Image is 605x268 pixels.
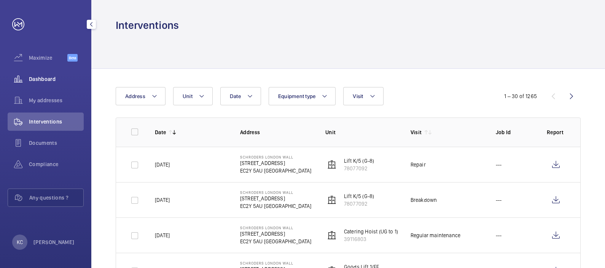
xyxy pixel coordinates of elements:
[240,225,312,230] p: Schroders London Wall
[29,75,84,83] span: Dashboard
[240,190,312,195] p: Schroders London Wall
[269,87,336,105] button: Equipment type
[327,231,336,240] img: elevator.svg
[496,232,502,239] p: ---
[29,97,84,104] span: My addresses
[411,232,460,239] div: Regular maintenance
[173,87,213,105] button: Unit
[116,18,179,32] h1: Interventions
[240,167,312,174] p: EC2Y 5AU [GEOGRAPHIC_DATA]
[125,93,145,99] span: Address
[411,196,437,204] div: Breakdown
[183,93,193,99] span: Unit
[343,87,383,105] button: Visit
[504,92,537,100] div: 1 – 30 of 1265
[67,54,78,62] span: Beta
[547,128,565,136] p: Report
[325,128,398,136] p: Unit
[230,93,241,99] span: Date
[240,195,312,202] p: [STREET_ADDRESS]
[29,118,84,125] span: Interventions
[344,235,398,243] p: 39116803
[344,228,398,235] p: Catering Hoist (UG to 1)
[220,87,261,105] button: Date
[240,238,312,245] p: EC2Y 5AU [GEOGRAPHIC_DATA]
[155,196,170,204] p: [DATE]
[155,232,170,239] p: [DATE]
[29,194,83,201] span: Any questions ?
[17,238,23,246] p: KC
[411,128,422,136] p: Visit
[240,230,312,238] p: [STREET_ADDRESS]
[155,161,170,168] p: [DATE]
[155,128,166,136] p: Date
[496,128,535,136] p: Job Id
[33,238,75,246] p: [PERSON_NAME]
[29,54,67,62] span: Maximize
[29,139,84,147] span: Documents
[240,128,313,136] p: Address
[240,202,312,210] p: EC2Y 5AU [GEOGRAPHIC_DATA]
[344,192,374,200] p: Lift K/5 (G-8)
[496,161,502,168] p: ---
[496,196,502,204] p: ---
[29,160,84,168] span: Compliance
[240,159,312,167] p: [STREET_ADDRESS]
[240,261,312,265] p: Schroders London Wall
[116,87,166,105] button: Address
[344,200,374,208] p: 78077092
[411,161,426,168] div: Repair
[353,93,363,99] span: Visit
[344,157,374,165] p: Lift K/5 (G-8)
[344,165,374,172] p: 78077092
[327,195,336,205] img: elevator.svg
[327,160,336,169] img: elevator.svg
[240,155,312,159] p: Schroders London Wall
[278,93,316,99] span: Equipment type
